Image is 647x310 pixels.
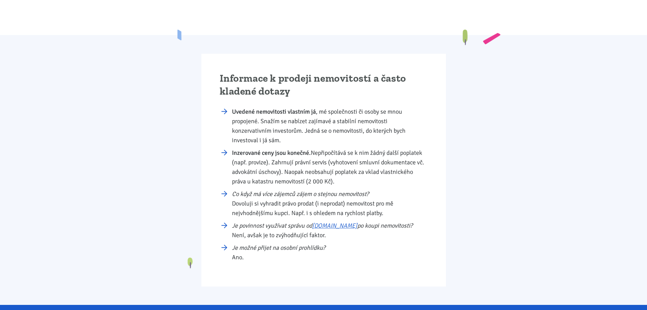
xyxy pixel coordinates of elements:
[232,107,428,145] li: , mé společnosti či osoby se mnou propojené. Snažím se nabízet zajímavé a stabilní nemovitosti ko...
[312,222,357,229] a: [DOMAIN_NAME]
[232,108,316,115] strong: Uvedené nemovitosti vlastním já
[232,222,413,229] i: Je povinnost využívat správu od po koupi nemovitosti?
[232,221,428,240] li: Není, avšak je to zvýhodňující faktor.
[232,189,428,218] li: Dovoluji si vyhradit právo prodat (i neprodat) nemovitost pro mě nejvhodnějšímu kupci. Např. i s ...
[232,190,369,198] i: Co když má více zájemců zájem o stejnou nemovitost?
[232,148,428,186] li: Nepřipočítává se k nim žádný další poplatek (např. provize). Zahrnují právní servis (vyhotovení s...
[232,243,428,262] li: Ano.
[220,72,428,98] h2: Informace k prodeji nemovitostí a často kladené dotazy
[232,149,311,157] strong: Inzerované ceny jsou konečné.
[232,244,325,251] i: Je možné přijet na osobní prohlídku?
